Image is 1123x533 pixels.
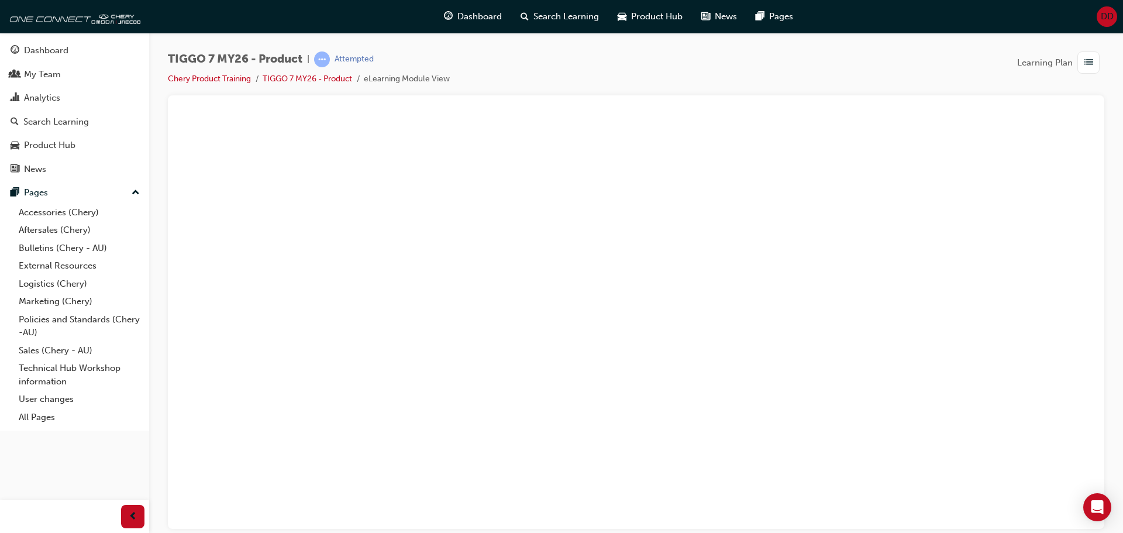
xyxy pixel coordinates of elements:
span: Pages [769,10,793,23]
span: News [715,10,737,23]
a: Aftersales (Chery) [14,221,144,239]
a: User changes [14,390,144,408]
span: people-icon [11,70,19,80]
button: Learning Plan [1017,51,1104,74]
button: Pages [5,182,144,204]
span: prev-icon [129,510,137,524]
div: My Team [24,68,61,81]
span: guage-icon [11,46,19,56]
div: Search Learning [23,115,89,129]
a: news-iconNews [692,5,746,29]
a: Search Learning [5,111,144,133]
a: News [5,159,144,180]
a: Dashboard [5,40,144,61]
a: Product Hub [5,135,144,156]
span: search-icon [521,9,529,24]
span: | [307,53,309,66]
div: Attempted [335,54,374,65]
a: TIGGO 7 MY26 - Product [263,74,352,84]
span: list-icon [1084,56,1093,70]
span: car-icon [11,140,19,151]
span: news-icon [701,9,710,24]
span: TIGGO 7 MY26 - Product [168,53,302,66]
span: guage-icon [444,9,453,24]
span: news-icon [11,164,19,175]
span: search-icon [11,117,19,128]
div: Dashboard [24,44,68,57]
button: DD [1097,6,1117,27]
a: search-iconSearch Learning [511,5,608,29]
div: Product Hub [24,139,75,152]
span: chart-icon [11,93,19,104]
span: pages-icon [11,188,19,198]
a: Accessories (Chery) [14,204,144,222]
span: Product Hub [631,10,683,23]
a: Logistics (Chery) [14,275,144,293]
button: DashboardMy TeamAnalyticsSearch LearningProduct HubNews [5,37,144,182]
a: Sales (Chery - AU) [14,342,144,360]
div: Analytics [24,91,60,105]
a: Chery Product Training [168,74,251,84]
a: Bulletins (Chery - AU) [14,239,144,257]
a: Analytics [5,87,144,109]
a: guage-iconDashboard [435,5,511,29]
span: learningRecordVerb_ATTEMPT-icon [314,51,330,67]
span: DD [1101,10,1114,23]
span: Learning Plan [1017,56,1073,70]
a: car-iconProduct Hub [608,5,692,29]
li: eLearning Module View [364,73,450,86]
a: pages-iconPages [746,5,802,29]
img: oneconnect [6,5,140,28]
a: Technical Hub Workshop information [14,359,144,390]
span: Dashboard [457,10,502,23]
span: car-icon [618,9,626,24]
span: Search Learning [533,10,599,23]
a: My Team [5,64,144,85]
span: pages-icon [756,9,764,24]
a: All Pages [14,408,144,427]
span: up-icon [132,185,140,201]
a: External Resources [14,257,144,275]
div: News [24,163,46,176]
div: Open Intercom Messenger [1083,493,1111,521]
div: Pages [24,186,48,200]
a: Marketing (Chery) [14,293,144,311]
a: Policies and Standards (Chery -AU) [14,311,144,342]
